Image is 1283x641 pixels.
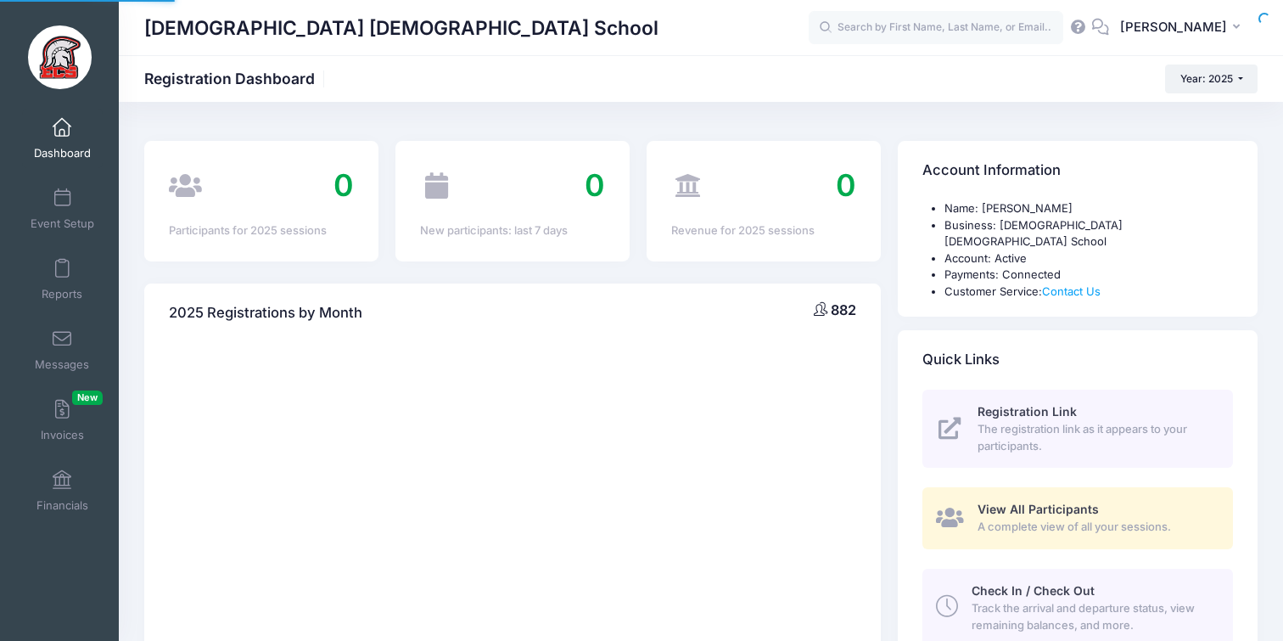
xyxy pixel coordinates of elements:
span: Year: 2025 [1180,72,1233,85]
li: Payments: Connected [944,267,1233,284]
span: The registration link as it appears to your participants. [978,421,1213,454]
span: Financials [36,498,88,513]
h4: Account Information [922,147,1061,195]
span: 882 [831,301,856,318]
a: Reports [22,250,103,309]
span: View All Participants [978,502,1099,516]
span: A complete view of all your sessions. [978,519,1213,536]
a: Financials [22,461,103,520]
button: Year: 2025 [1165,65,1258,93]
span: Dashboard [34,146,91,160]
span: Registration Link [978,404,1077,419]
a: View All Participants A complete view of all your sessions. [922,487,1233,549]
a: Event Setup [22,179,103,239]
span: Check In / Check Out [972,583,1095,598]
h1: [DEMOGRAPHIC_DATA] [DEMOGRAPHIC_DATA] School [144,8,658,48]
a: Dashboard [22,109,103,168]
span: 0 [333,166,354,204]
li: Account: Active [944,250,1233,267]
div: New participants: last 7 days [420,222,605,239]
span: New [72,391,103,405]
li: Business: [DEMOGRAPHIC_DATA] [DEMOGRAPHIC_DATA] School [944,217,1233,250]
a: InvoicesNew [22,391,103,450]
div: Revenue for 2025 sessions [671,222,856,239]
a: Messages [22,320,103,380]
h1: Registration Dashboard [144,70,329,87]
span: Invoices [41,428,84,442]
span: 0 [836,166,856,204]
span: Messages [35,357,89,372]
span: [PERSON_NAME] [1120,18,1227,37]
li: Customer Service: [944,284,1233,301]
span: Track the arrival and departure status, view remaining balances, and more. [972,600,1213,633]
div: Participants for 2025 sessions [169,222,354,239]
li: Name: [PERSON_NAME] [944,200,1233,217]
span: Reports [42,287,82,301]
span: Event Setup [31,216,94,231]
input: Search by First Name, Last Name, or Email... [809,11,1063,45]
img: Evangelical Christian School [28,25,92,89]
h4: Quick Links [922,336,1000,385]
h4: 2025 Registrations by Month [169,289,362,337]
a: Contact Us [1042,284,1101,298]
button: [PERSON_NAME] [1109,8,1258,48]
a: Registration Link The registration link as it appears to your participants. [922,390,1233,468]
span: 0 [585,166,605,204]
